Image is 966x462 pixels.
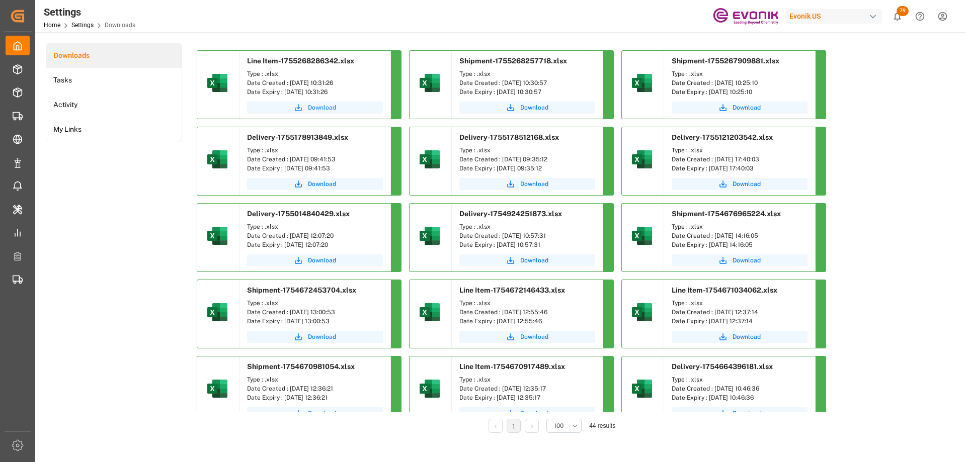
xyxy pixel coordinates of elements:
div: Date Created : [DATE] 10:30:57 [459,78,595,87]
a: Activity [46,93,182,117]
div: Type : .xlsx [247,69,383,78]
div: Date Expiry : [DATE] 10:30:57 [459,87,595,97]
div: Date Created : [DATE] 12:35:17 [459,384,595,393]
a: Home [44,22,60,29]
div: Date Expiry : [DATE] 12:07:20 [247,240,383,249]
span: Download [520,409,548,418]
span: Delivery-1755121203542.xlsx [672,133,773,141]
div: Type : .xlsx [247,375,383,384]
li: 1 [507,419,521,433]
span: Delivery-1755178512168.xlsx [459,133,559,141]
span: Download [733,103,761,112]
span: Download [733,256,761,265]
span: Download [308,179,336,189]
span: Line Item-1754672146433.xlsx [459,286,565,294]
div: Type : .xlsx [459,222,595,231]
div: Date Expiry : [DATE] 14:16:05 [672,240,808,249]
button: Evonik US [785,7,886,26]
span: Download [308,409,336,418]
span: Download [308,103,336,112]
span: Download [520,332,548,341]
div: Date Expiry : [DATE] 12:55:46 [459,317,595,326]
a: Download [247,407,383,419]
div: Date Created : [DATE] 10:57:31 [459,231,595,240]
span: 79 [897,6,909,16]
span: Delivery-1755178913849.xlsx [247,133,348,141]
div: Date Expiry : [DATE] 10:31:26 [247,87,383,97]
button: Download [459,407,595,419]
button: Download [672,407,808,419]
div: Date Created : [DATE] 12:07:20 [247,231,383,240]
div: Date Created : [DATE] 14:16:05 [672,231,808,240]
button: Download [459,102,595,114]
a: Downloads [46,43,182,68]
a: Download [247,178,383,190]
span: Line Item-1754671034062.xlsx [672,286,777,294]
span: Delivery-1754924251873.xlsx [459,210,562,218]
div: Type : .xlsx [672,375,808,384]
button: Help Center [909,5,931,28]
div: Date Expiry : [DATE] 09:35:12 [459,164,595,173]
li: Previous Page [489,419,503,433]
button: Download [672,178,808,190]
span: Download [520,256,548,265]
div: Type : .xlsx [459,69,595,78]
div: Settings [44,5,135,20]
img: microsoft-excel-2019--v1.png [418,71,442,95]
img: microsoft-excel-2019--v1.png [418,147,442,171]
div: Type : .xlsx [672,222,808,231]
button: Download [247,331,383,343]
img: microsoft-excel-2019--v1.png [418,224,442,248]
div: Date Created : [DATE] 17:40:03 [672,155,808,164]
span: 44 results [589,422,615,429]
button: Download [247,254,383,266]
img: microsoft-excel-2019--v1.png [205,147,229,171]
div: Date Created : [DATE] 10:46:36 [672,384,808,393]
span: Shipment-1755267909881.xlsx [672,57,779,65]
button: Download [459,254,595,266]
span: Shipment-1754676965224.xlsx [672,210,781,218]
img: Evonik-brand-mark-Deep-Purple-RGB.jpeg_1700498283.jpeg [713,8,778,25]
span: Shipment-1754672453704.xlsx [247,286,356,294]
div: Date Created : [DATE] 09:35:12 [459,155,595,164]
img: microsoft-excel-2019--v1.png [630,71,654,95]
span: Download [733,179,761,189]
div: Date Expiry : [DATE] 17:40:03 [672,164,808,173]
a: My Links [46,117,182,142]
li: Next Page [525,419,539,433]
img: microsoft-excel-2019--v1.png [205,71,229,95]
div: Type : .xlsx [672,146,808,155]
button: Download [672,254,808,266]
img: microsoft-excel-2019--v1.png [630,300,654,324]
img: microsoft-excel-2019--v1.png [205,300,229,324]
span: Shipment-1754670981054.xlsx [247,362,355,371]
div: Evonik US [785,9,882,24]
span: Download [733,332,761,341]
div: Date Created : [DATE] 12:36:21 [247,384,383,393]
img: microsoft-excel-2019--v1.png [630,224,654,248]
div: Type : .xlsx [247,146,383,155]
div: Type : .xlsx [247,222,383,231]
button: show 79 new notifications [886,5,909,28]
span: Delivery-1755014840429.xlsx [247,210,350,218]
img: microsoft-excel-2019--v1.png [205,377,229,401]
span: Delivery-1754664396181.xlsx [672,362,773,371]
a: Download [247,102,383,114]
a: Download [672,331,808,343]
img: microsoft-excel-2019--v1.png [630,377,654,401]
span: Download [520,103,548,112]
span: Line Item-1755268286342.xlsx [247,57,354,65]
a: Tasks [46,68,182,93]
div: Date Created : [DATE] 09:41:53 [247,155,383,164]
button: Download [459,178,595,190]
span: Shipment-1755268257718.xlsx [459,57,567,65]
span: 100 [554,421,563,430]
